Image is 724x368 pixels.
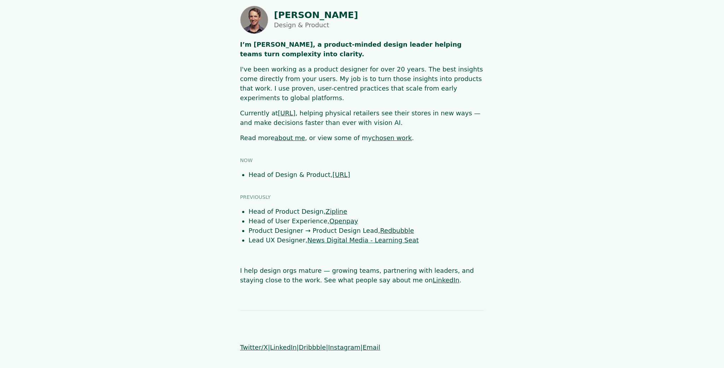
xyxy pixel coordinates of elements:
li: Head of User Experience, [249,216,484,226]
img: Photo of Shaun Byrne [240,6,268,34]
a: Instagram [328,344,361,351]
a: Redbubble [380,227,414,234]
h3: Previously [240,194,484,201]
a: Dribbble [299,344,326,351]
p: I help design orgs mature — growing teams, partnering with leaders, and staying close to the work... [240,266,484,285]
p: Read more , or view some of my . [240,133,484,143]
h3: Now [240,157,484,164]
a: LinkedIn [270,344,297,351]
h1: [PERSON_NAME] [274,10,358,20]
strong: I’m [PERSON_NAME], a product-minded design leader helping teams turn complexity into clarity. [240,41,462,58]
li: Lead UX Designer, [249,235,484,245]
a: Openpay [329,217,358,225]
li: Head of Product Design, [249,207,484,216]
a: chosen work [372,134,412,142]
p: Currently at , helping physical retailers see their stores in new ways — and make decisions faste... [240,108,484,127]
li: Head of Design & Product, [249,170,484,179]
p: | | | | [240,343,484,352]
a: LinkedIn [433,276,459,284]
a: Zipline [326,208,347,215]
a: [URL] [278,109,296,117]
a: [URL] [333,171,350,178]
a: about me [275,134,305,142]
p: Design & Product [274,20,358,30]
a: Twitter/X [240,344,268,351]
a: News Digital Media - Learning Seat [308,236,419,244]
p: I've been working as a product designer for over 20 years. The best insights come directly from y... [240,64,484,103]
li: Product Designer → Product Design Lead, [249,226,484,235]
